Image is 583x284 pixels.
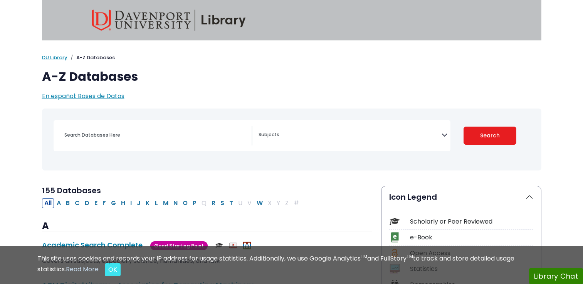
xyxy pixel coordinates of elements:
div: This site uses cookies and records your IP address for usage statistics. Additionally, we use Goo... [37,254,546,276]
a: Read More [66,265,99,274]
input: Search database by title or keyword [60,129,252,140]
button: Filter Results R [209,198,218,208]
sup: TM [407,253,413,260]
button: Filter Results S [218,198,227,208]
button: Submit for Search Results [464,127,516,145]
button: Filter Results K [143,198,152,208]
button: Library Chat [529,268,583,284]
button: Filter Results M [161,198,171,208]
button: Filter Results C [72,198,82,208]
button: Filter Results F [100,198,108,208]
img: Icon e-Book [390,232,400,242]
button: Close [105,263,121,276]
button: Filter Results I [128,198,134,208]
img: Audio & Video [229,242,237,249]
a: En español: Bases de Datos [42,92,124,100]
div: Scholarly or Peer Reviewed [410,217,533,226]
button: Filter Results E [92,198,100,208]
button: Filter Results T [227,198,235,208]
button: Filter Results W [254,198,265,208]
button: Filter Results H [119,198,128,208]
img: Icon Scholarly or Peer Reviewed [390,216,400,227]
nav: Search filters [42,109,541,170]
textarea: Search [259,132,442,139]
button: Filter Results L [153,198,160,208]
button: Filter Results G [109,198,118,208]
div: Alpha-list to filter by first letter of database name [42,198,302,207]
img: Scholarly or Peer Reviewed [215,242,223,249]
a: Academic Search Complete [42,240,143,250]
button: Icon Legend [381,186,541,208]
button: All [42,198,54,208]
li: A-Z Databases [67,54,115,62]
div: e-Book [410,233,533,242]
h1: A-Z Databases [42,69,541,84]
button: Filter Results A [54,198,63,208]
button: Filter Results D [82,198,92,208]
button: Filter Results N [171,198,180,208]
nav: breadcrumb [42,54,541,62]
img: MeL (Michigan electronic Library) [243,242,251,249]
a: DU Library [42,54,67,61]
button: Filter Results O [180,198,190,208]
span: 155 Databases [42,185,101,196]
button: Filter Results J [134,198,143,208]
button: Filter Results P [190,198,199,208]
img: Davenport University Library [92,10,246,31]
span: Good Starting Point [150,241,208,250]
h3: A [42,221,372,232]
sup: TM [361,253,367,260]
button: Filter Results B [64,198,72,208]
